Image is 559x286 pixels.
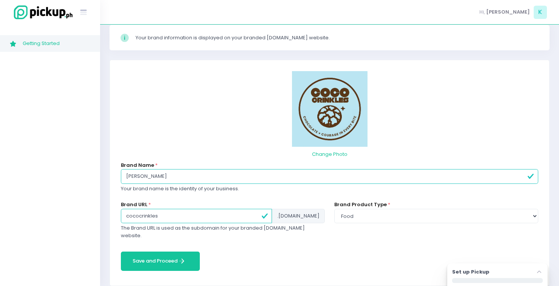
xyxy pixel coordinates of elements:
label: Brand URL [121,201,147,208]
input: Brand Name [121,169,538,183]
input: Brand URL [121,209,272,223]
label: Brand Name [121,162,154,169]
img: Brand Logo [292,71,368,147]
span: Getting Started [23,39,91,48]
button: Change Photo [312,147,348,161]
span: .[DOMAIN_NAME] [272,209,325,223]
div: The Brand URL is used as the subdomain for your branded [DOMAIN_NAME] website. [121,224,325,239]
span: Hi, [479,8,485,16]
img: logo [9,4,74,20]
button: Save and Proceed [121,252,200,271]
label: Brand Product Type [334,201,387,208]
label: Set up Pickup [452,268,490,276]
span: [PERSON_NAME] [486,8,530,16]
div: Your brand information is displayed on your branded [DOMAIN_NAME] website. [136,34,539,42]
div: Your brand name is the identity of your business. [121,185,538,193]
span: K [534,6,547,19]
